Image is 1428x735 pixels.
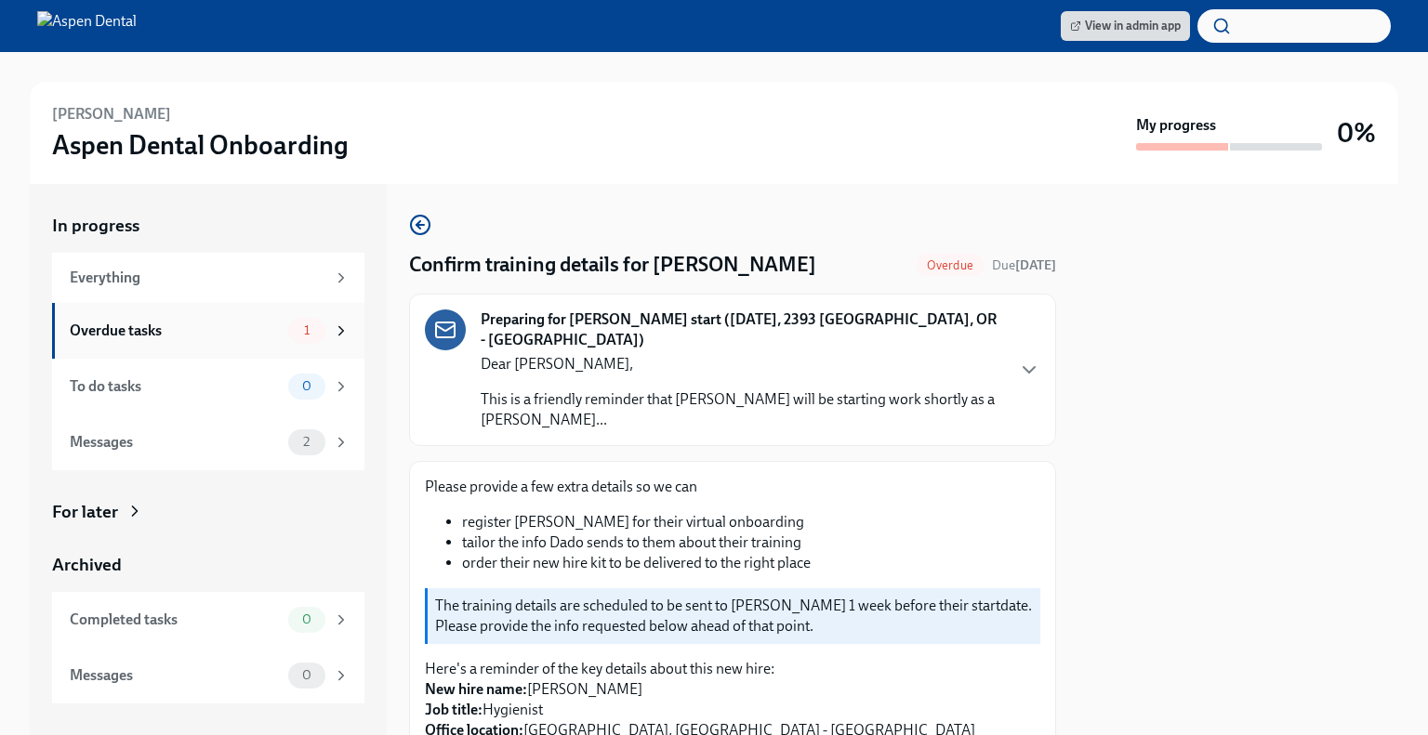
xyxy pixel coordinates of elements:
span: 0 [291,668,323,682]
a: For later [52,500,364,524]
span: Due [992,257,1056,273]
div: Messages [70,665,281,686]
h6: [PERSON_NAME] [52,104,171,125]
a: Archived [52,553,364,577]
h4: Confirm training details for [PERSON_NAME] [409,251,816,279]
p: Please provide a few extra details so we can [425,477,1040,497]
span: 0 [291,612,323,626]
a: Messages0 [52,648,364,703]
div: To do tasks [70,376,281,397]
strong: My progress [1136,115,1216,136]
span: October 7th, 2025 07:00 [992,256,1056,274]
strong: Job title: [425,701,483,718]
div: Completed tasks [70,610,281,630]
a: Overdue tasks1 [52,303,364,359]
a: In progress [52,214,364,238]
div: Everything [70,268,325,288]
p: Dear [PERSON_NAME], [481,354,1003,374]
a: View in admin app [1061,11,1190,41]
li: tailor the info Dado sends to them about their training [462,532,1040,553]
strong: Preparing for [PERSON_NAME] start ([DATE], 2393 [GEOGRAPHIC_DATA], OR - [GEOGRAPHIC_DATA]) [481,309,1003,350]
span: 0 [291,379,323,393]
strong: [DATE] [1015,257,1056,273]
span: 2 [292,435,321,449]
strong: New hire name: [425,680,527,698]
a: Completed tasks0 [52,592,364,648]
div: Messages [70,432,281,453]
li: order their new hire kit to be delivered to the right place [462,553,1040,573]
a: Everything [52,253,364,303]
img: Aspen Dental [37,11,137,41]
div: Overdue tasks [70,321,281,341]
p: The training details are scheduled to be sent to [PERSON_NAME] 1 week before their startdate. Ple... [435,596,1033,637]
h3: Aspen Dental Onboarding [52,128,349,162]
span: Overdue [916,258,985,272]
div: For later [52,500,118,524]
p: This is a friendly reminder that [PERSON_NAME] will be starting work shortly as a [PERSON_NAME]... [481,389,1003,430]
a: To do tasks0 [52,359,364,414]
a: Messages2 [52,414,364,470]
span: View in admin app [1070,17,1181,35]
li: register [PERSON_NAME] for their virtual onboarding [462,512,1040,532]
span: 1 [293,323,321,337]
h3: 0% [1337,116,1376,150]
